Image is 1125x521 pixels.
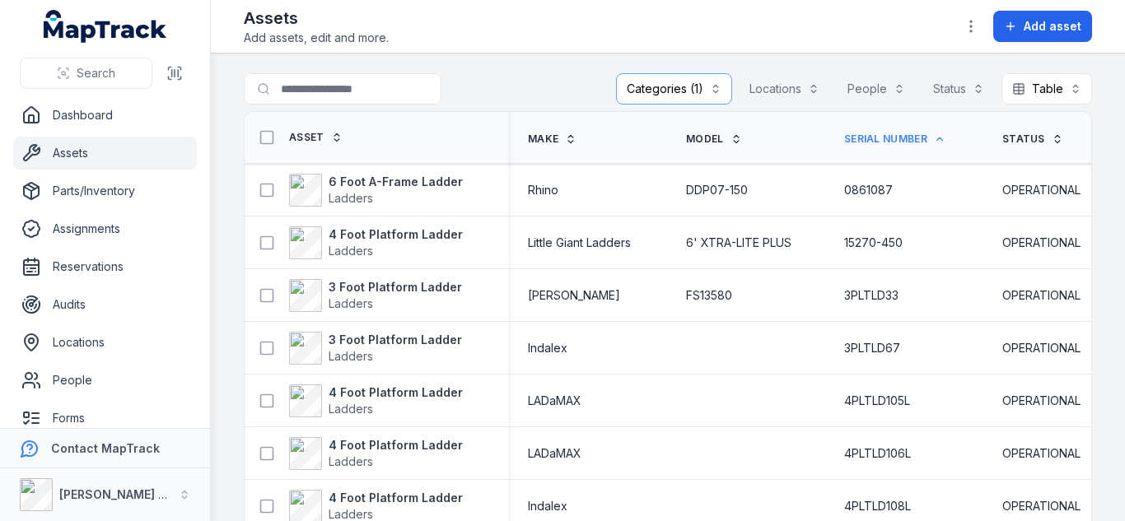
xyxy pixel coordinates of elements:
[329,507,373,521] span: Ladders
[289,332,462,365] a: 3 Foot Platform LadderLadders
[244,7,389,30] h2: Assets
[739,73,830,105] button: Locations
[59,487,174,501] strong: [PERSON_NAME] Air
[837,73,916,105] button: People
[686,133,742,146] a: Model
[329,402,373,416] span: Ladders
[844,235,903,251] span: 15270-450
[77,65,115,81] span: Search
[289,174,463,207] a: 6 Foot A-Frame LadderLadders
[844,445,911,462] span: 4PLTLD106L
[13,99,197,132] a: Dashboard
[528,133,577,146] a: Make
[844,393,910,409] span: 4PLTLD105L
[329,296,373,310] span: Ladders
[1001,73,1092,105] button: Table
[289,279,462,312] a: 3 Foot Platform LadderLadders
[844,340,900,356] span: 3PLTLD67
[686,182,748,198] span: DDP07-150
[20,58,152,89] button: Search
[13,364,197,397] a: People
[44,10,167,43] a: MapTrack
[289,131,324,144] span: Asset
[13,250,197,283] a: Reservations
[329,384,463,401] strong: 4 Foot Platform Ladder
[528,287,620,304] span: [PERSON_NAME]
[528,133,558,146] span: Make
[329,279,462,295] strong: 3 Foot Platform Ladder
[528,235,631,251] span: Little Giant Ladders
[993,11,1092,42] button: Add asset
[13,137,197,170] a: Assets
[1002,393,1081,409] span: OPERATIONAL
[844,498,911,514] span: 4PLTLD108L
[1002,498,1081,514] span: OPERATIONAL
[244,30,389,46] span: Add assets, edit and more.
[1002,445,1081,462] span: OPERATIONAL
[844,287,899,304] span: 3PLTLD33
[1002,235,1081,251] span: OPERATIONAL
[922,73,995,105] button: Status
[13,174,197,207] a: Parts/Inventory
[329,244,373,258] span: Ladders
[329,191,373,205] span: Ladders
[289,131,343,144] a: Asset
[686,235,791,251] span: 6' XTRA-LITE PLUS
[329,332,462,348] strong: 3 Foot Platform Ladder
[329,454,373,468] span: Ladders
[13,212,197,245] a: Assignments
[1002,133,1045,146] span: Status
[528,340,567,356] span: Indalex
[686,133,724,146] span: Model
[289,226,463,259] a: 4 Foot Platform LadderLadders
[528,445,581,462] span: LADaMAX
[329,174,463,190] strong: 6 Foot A-Frame Ladder
[329,349,373,363] span: Ladders
[289,384,463,417] a: 4 Foot Platform LadderLadders
[1024,18,1081,35] span: Add asset
[289,437,463,470] a: 4 Foot Platform LadderLadders
[329,226,463,243] strong: 4 Foot Platform Ladder
[13,402,197,435] a: Forms
[1002,340,1081,356] span: OPERATIONAL
[13,288,197,321] a: Audits
[13,326,197,359] a: Locations
[844,133,945,146] a: Serial Number
[686,287,732,304] span: FS13580
[844,182,893,198] span: 0861087
[1002,182,1081,198] span: OPERATIONAL
[528,393,581,409] span: LADaMAX
[329,490,463,506] strong: 4 Foot Platform Ladder
[1002,133,1063,146] a: Status
[528,182,558,198] span: Rhino
[1002,287,1081,304] span: OPERATIONAL
[844,133,927,146] span: Serial Number
[329,437,463,454] strong: 4 Foot Platform Ladder
[528,498,567,514] span: Indalex
[51,441,160,455] strong: Contact MapTrack
[616,73,732,105] button: Categories (1)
